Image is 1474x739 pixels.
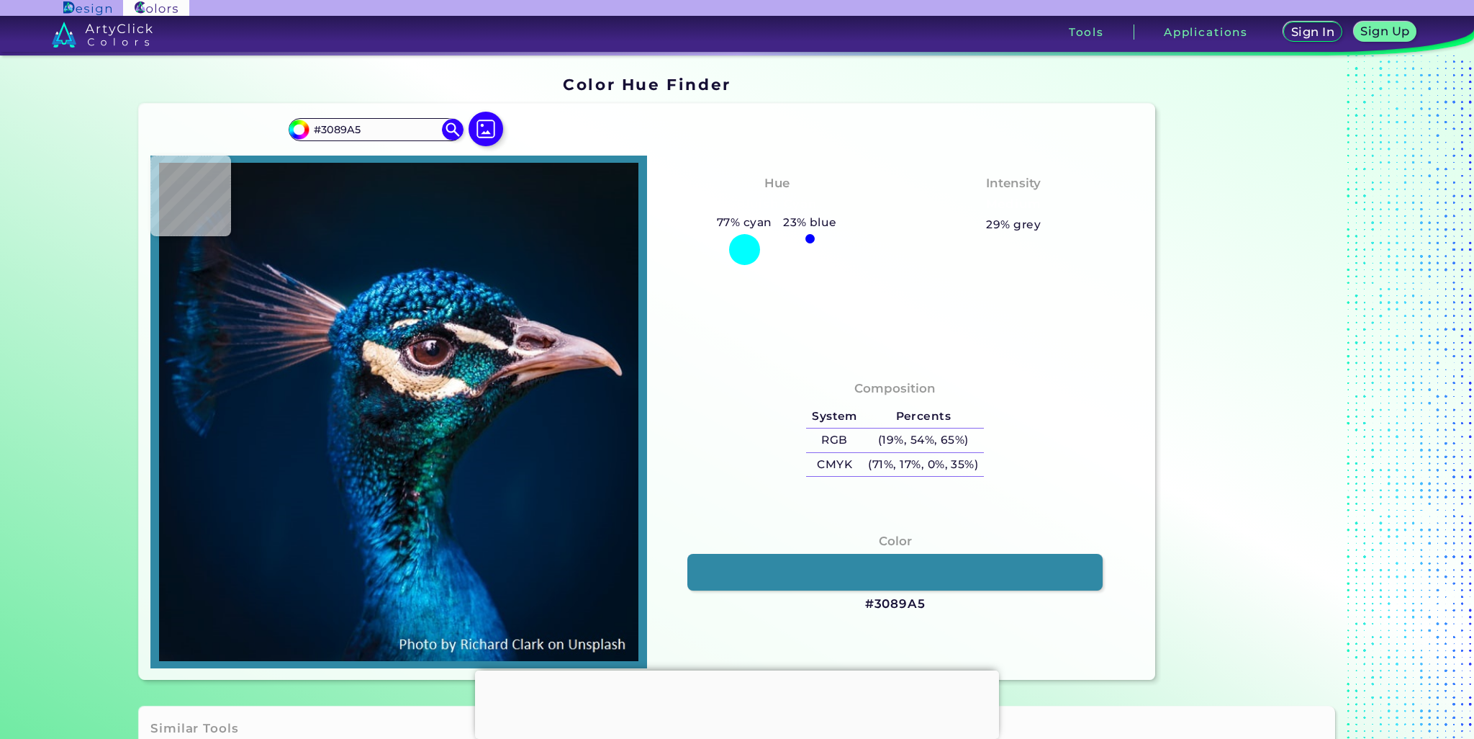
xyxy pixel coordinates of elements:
iframe: Advertisement [1161,70,1341,686]
iframe: Advertisement [475,671,999,735]
h5: 77% cyan [711,213,777,232]
h3: #3089A5 [865,596,926,613]
h5: Percents [863,405,984,429]
h5: 29% grey [986,215,1041,234]
h3: Medium [980,196,1047,213]
h3: Similar Tools [150,720,238,738]
h3: Tools [1069,27,1104,37]
h4: Composition [854,378,936,399]
a: Sign Up [1354,22,1417,42]
h3: Bluish Cyan [730,196,823,213]
h4: Hue [764,173,790,194]
h5: System [806,405,862,429]
h3: Applications [1164,27,1248,37]
h5: CMYK [806,453,862,477]
h5: (71%, 17%, 0%, 35%) [863,453,984,477]
h4: Intensity [986,173,1041,194]
a: Sign In [1283,22,1342,42]
input: type color.. [309,120,443,139]
img: icon search [442,119,464,140]
h5: RGB [806,429,862,452]
h5: (19%, 54%, 65%) [863,429,984,452]
img: img_pavlin.jpg [158,163,640,661]
h5: Sign Up [1360,25,1409,37]
img: icon picture [469,112,503,146]
h5: 23% blue [777,213,842,232]
img: logo_artyclick_colors_white.svg [52,22,153,48]
h1: Color Hue Finder [563,73,731,95]
h5: Sign In [1291,26,1334,37]
img: ArtyClick Design logo [63,1,112,15]
h4: Color [879,531,912,552]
